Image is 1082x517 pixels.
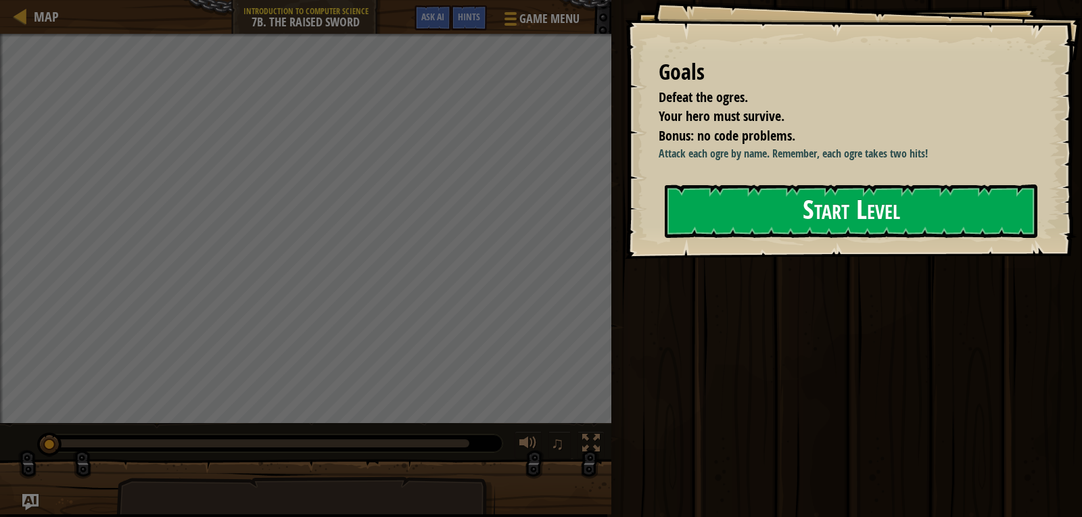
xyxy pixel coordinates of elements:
[642,88,1031,107] li: Defeat the ogres.
[551,433,565,453] span: ♫
[519,10,580,28] span: Game Menu
[659,126,795,145] span: Bonus: no code problems.
[578,431,605,459] button: Toggle fullscreen
[548,431,571,459] button: ♫
[659,88,748,106] span: Defeat the ogres.
[421,10,444,23] span: Ask AI
[665,184,1037,238] button: Start Level
[659,107,784,125] span: Your hero must survive.
[494,5,588,37] button: Game Menu
[659,57,1035,88] div: Goals
[22,494,39,510] button: Ask AI
[659,146,1045,162] p: Attack each ogre by name. Remember, each ogre takes two hits!
[515,431,542,459] button: Adjust volume
[642,107,1031,126] li: Your hero must survive.
[415,5,451,30] button: Ask AI
[27,7,59,26] a: Map
[34,7,59,26] span: Map
[458,10,480,23] span: Hints
[642,126,1031,146] li: Bonus: no code problems.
